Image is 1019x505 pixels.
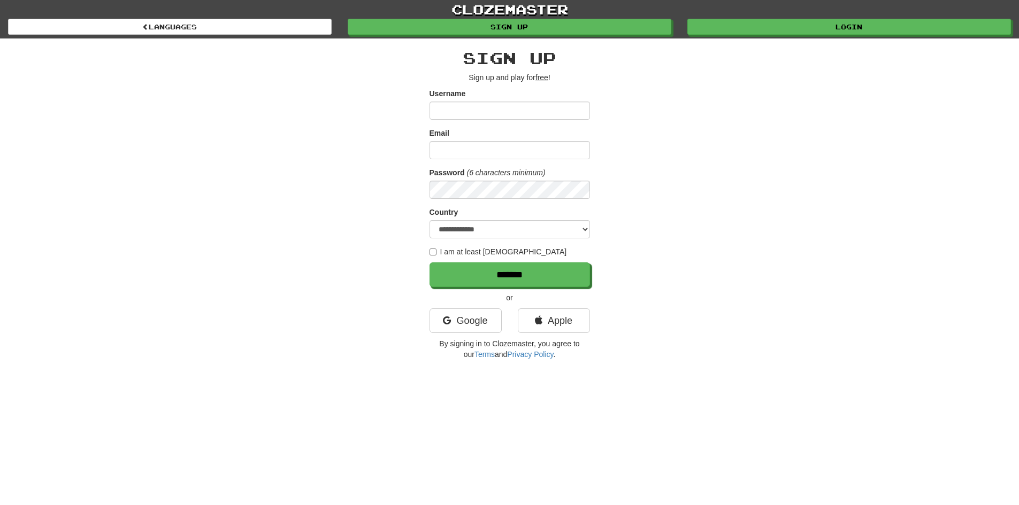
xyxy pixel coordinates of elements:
h2: Sign up [430,49,590,67]
p: Sign up and play for ! [430,72,590,83]
a: Languages [8,19,332,35]
label: Username [430,88,466,99]
p: or [430,292,590,303]
a: Login [687,19,1011,35]
a: Google [430,308,502,333]
a: Privacy Policy [507,350,553,359]
p: By signing in to Clozemaster, you agree to our and . [430,338,590,360]
label: Country [430,207,458,217]
a: Apple [518,308,590,333]
label: Email [430,128,449,138]
input: I am at least [DEMOGRAPHIC_DATA] [430,248,436,255]
u: free [535,73,548,82]
label: I am at least [DEMOGRAPHIC_DATA] [430,246,567,257]
em: (6 characters minimum) [467,168,546,177]
a: Sign up [348,19,671,35]
label: Password [430,167,465,178]
a: Terms [474,350,495,359]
